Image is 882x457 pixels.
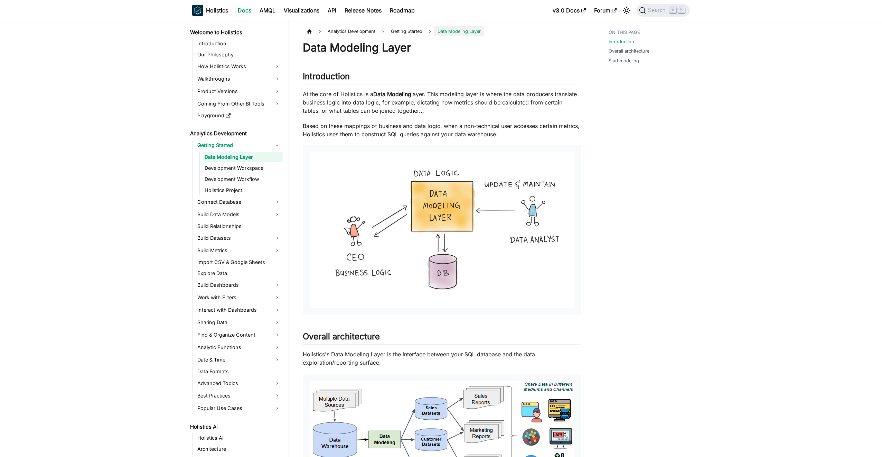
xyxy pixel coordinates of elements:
span: Data Modeling Layer [434,26,484,36]
a: Data Formats [195,367,283,376]
nav: Breadcrumbs [303,26,581,36]
a: Popular Use Cases [195,403,283,414]
span: Getting Started [387,26,426,36]
img: Data Modeling Layer [310,152,574,308]
a: Roadmap [386,5,419,16]
a: Development Workspace [203,163,283,173]
a: Visualizations [280,5,323,16]
a: Advanced Topics [195,378,283,389]
a: HolisticsHolistics [192,5,228,16]
a: API [323,5,340,16]
a: Introduction [195,39,283,48]
button: Switch between dark and light mode (currently light mode) [621,5,632,16]
a: Build Datasets [195,232,283,244]
a: Import CSV & Google Sheets [195,257,283,267]
a: Find & Organize Content [195,329,283,340]
a: Holistics AI [188,422,283,432]
a: Introduction [609,38,634,45]
a: Connect Database [195,196,283,208]
h2: Introduction [303,71,581,84]
a: Sharing Data [195,317,283,328]
p: Holistics's Data Modeling Layer is the interface between your SQL database and the data explorati... [303,350,581,367]
a: Start modeling [609,57,639,64]
a: Architecture [195,444,283,454]
h1: Data Modeling Layer [303,41,581,55]
a: Development Workflow [203,174,283,184]
kbd: ⌘ [669,7,676,13]
a: Build Relationships [195,221,283,231]
a: Welcome to Holistics [188,28,283,37]
a: Analytics Development [188,129,283,138]
a: Explore Data [195,268,283,278]
a: Build Dashboards [195,280,283,291]
a: Build Metrics [195,245,283,256]
kbd: K [678,7,685,13]
a: Our Philosophy [195,50,283,60]
strong: Data Modeling [373,91,411,98]
a: Playground [195,111,283,120]
a: Getting Started [195,140,283,151]
a: Work with Filters [195,292,283,303]
a: Product Versions [195,86,283,97]
a: Best Practices [195,390,283,401]
a: Home page [303,26,316,36]
b: Holistics [206,6,228,15]
a: Date & Time [195,354,283,365]
a: Walkthroughs [195,73,283,84]
a: Overall architecture [609,48,649,54]
a: Analytic Functions [195,342,283,353]
h2: Overall architecture [303,331,581,345]
a: AMQL [255,5,280,16]
a: Release Notes [340,5,386,16]
p: At the core of Holistics is a layer. This modeling layer is where the data producers translate bu... [303,90,581,115]
img: Holistics [192,5,203,16]
nav: Docs sidebar [185,21,289,457]
span: Search [646,7,670,13]
a: How Holistics Works [195,61,283,72]
a: Holistics AI [195,433,283,443]
a: Build Data Models [195,209,283,220]
a: Docs [234,5,255,16]
a: Holistics Project [203,185,283,195]
a: Data Modeling Layer [203,152,283,162]
button: Search (Command+K) [636,4,690,17]
span: Analytics Development [324,26,379,36]
a: Forum [590,5,621,16]
a: v3.0 Docs [548,5,590,16]
a: Coming From Other BI Tools [195,98,283,109]
p: Based on these mappings of business and data logic, when a non-technical user accesses certain me... [303,122,581,138]
a: Interact with Dashboards [195,304,283,316]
